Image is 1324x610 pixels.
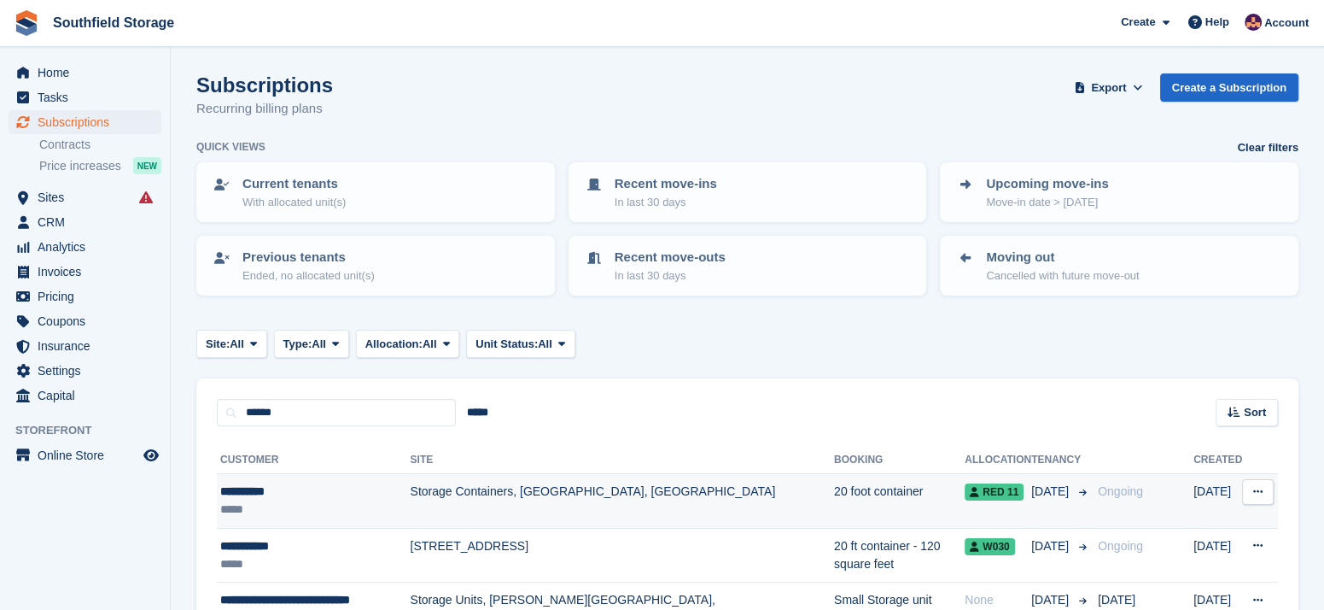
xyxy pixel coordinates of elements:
a: Price increases NEW [39,156,161,175]
div: None [965,591,1031,609]
span: Tasks [38,85,140,109]
button: Type: All [274,330,349,358]
p: Upcoming move-ins [986,174,1108,194]
span: All [230,336,244,353]
a: Recent move-ins In last 30 days [570,164,925,220]
th: Created [1193,447,1242,474]
a: menu [9,359,161,383]
p: Recent move-outs [615,248,726,267]
a: menu [9,235,161,259]
span: Storefront [15,422,170,439]
a: Create a Subscription [1160,73,1298,102]
th: Tenancy [1031,447,1091,474]
p: Recent move-ins [615,174,717,194]
a: Moving out Cancelled with future move-out [942,238,1297,294]
button: Export [1071,73,1146,102]
a: Clear filters [1237,139,1298,156]
td: 20 ft container - 120 square feet [834,528,965,583]
td: [STREET_ADDRESS] [411,528,834,583]
th: Allocation [965,447,1031,474]
span: Help [1205,14,1229,31]
span: All [312,336,326,353]
img: stora-icon-8386f47178a22dfd0bd8f6a31ec36ba5ce8667c1dd55bd0f319d3a0aa187defe.svg [14,10,39,36]
span: Sort [1244,404,1266,421]
a: menu [9,260,161,284]
a: menu [9,309,161,333]
p: In last 30 days [615,267,726,284]
a: menu [9,110,161,134]
span: [DATE] [1031,537,1072,555]
td: Storage Containers, [GEOGRAPHIC_DATA], [GEOGRAPHIC_DATA] [411,474,834,529]
a: menu [9,85,161,109]
span: Analytics [38,235,140,259]
span: Site: [206,336,230,353]
a: Recent move-outs In last 30 days [570,238,925,294]
span: Coupons [38,309,140,333]
span: Home [38,61,140,85]
span: All [538,336,552,353]
span: Online Store [38,443,140,467]
a: menu [9,443,161,467]
button: Allocation: All [356,330,460,358]
h1: Subscriptions [196,73,333,97]
a: Previous tenants Ended, no allocated unit(s) [198,238,553,294]
span: W030 [965,538,1014,555]
a: menu [9,334,161,358]
p: With allocated unit(s) [242,194,346,211]
span: Sites [38,185,140,209]
p: Current tenants [242,174,346,194]
a: Southfield Storage [46,9,181,37]
span: Account [1264,15,1309,32]
p: Move-in date > [DATE] [986,194,1108,211]
span: Capital [38,384,140,408]
span: Type: [283,336,312,353]
a: menu [9,284,161,308]
span: Settings [38,359,140,383]
td: [DATE] [1193,528,1242,583]
a: menu [9,61,161,85]
span: Pricing [38,284,140,308]
a: Preview store [141,445,161,466]
td: 20 foot container [834,474,965,529]
button: Unit Status: All [466,330,575,358]
span: Price increases [39,158,121,174]
span: Unit Status: [475,336,538,353]
h6: Quick views [196,139,265,155]
td: [DATE] [1193,474,1242,529]
a: Upcoming move-ins Move-in date > [DATE] [942,164,1297,220]
p: Recurring billing plans [196,99,333,119]
p: Cancelled with future move-out [986,267,1139,284]
a: menu [9,185,161,209]
p: In last 30 days [615,194,717,211]
p: Moving out [986,248,1139,267]
a: menu [9,210,161,234]
i: Smart entry sync failures have occurred [139,191,153,204]
th: Booking [834,447,965,474]
span: Create [1121,14,1155,31]
p: Ended, no allocated unit(s) [242,267,375,284]
span: All [423,336,437,353]
span: Invoices [38,260,140,284]
span: Insurance [38,334,140,358]
span: Ongoing [1098,539,1143,553]
a: Contracts [39,137,161,153]
button: Site: All [196,330,267,358]
span: [DATE] [1031,591,1072,609]
span: Ongoing [1098,484,1143,498]
a: Current tenants With allocated unit(s) [198,164,553,220]
img: Sharon Law [1245,14,1262,31]
span: Allocation: [365,336,423,353]
span: [DATE] [1031,483,1072,501]
span: Subscriptions [38,110,140,134]
p: Previous tenants [242,248,375,267]
div: NEW [133,157,161,174]
th: Customer [217,447,411,474]
th: Site [411,447,834,474]
a: menu [9,384,161,408]
span: Export [1091,79,1126,97]
span: CRM [38,210,140,234]
span: RED 11 [965,484,1024,501]
span: [DATE] [1098,593,1135,607]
